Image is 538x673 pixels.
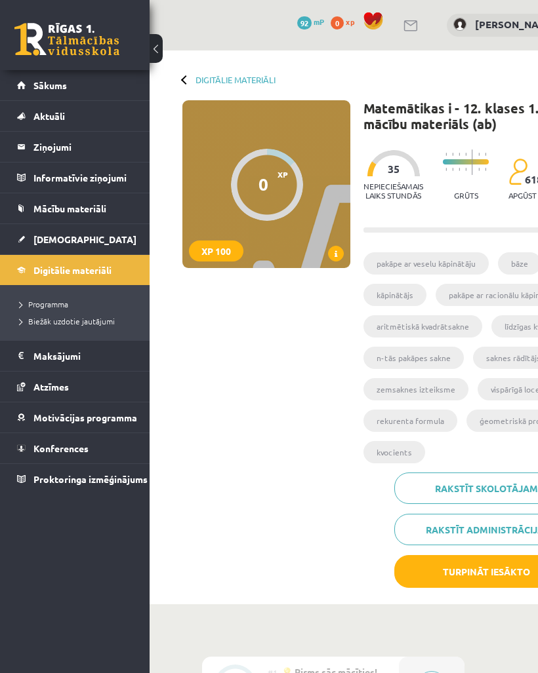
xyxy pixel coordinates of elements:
[17,224,133,254] a: [DEMOGRAPHIC_DATA]
[472,149,473,175] img: icon-long-line-d9ea69661e0d244f92f715978eff75569469978d946b2353a9bb055b3ed8787d.svg
[485,153,486,156] img: icon-short-line-57e1e144782c952c97e751825c79c345078a6d821885a25fce030b3d8c18986b.svg
[20,298,136,310] a: Programma
[17,464,133,494] a: Proktoringa izmēģinājums
[331,16,344,29] span: 0
[33,381,69,393] span: Atzīmes
[363,441,425,463] li: kvocients
[33,473,148,485] span: Proktoringa izmēģinājums
[363,252,489,275] li: pakāpe ar veselu kāpinātāju
[331,16,361,27] a: 0 xp
[189,240,243,261] div: XP 100
[459,168,460,171] img: icon-short-line-57e1e144782c952c97e751825c79c345078a6d821885a25fce030b3d8c18986b.svg
[20,315,136,327] a: Biežāk uzdotie jautājumi
[445,168,447,171] img: icon-short-line-57e1e144782c952c97e751825c79c345078a6d821885a25fce030b3d8c18986b.svg
[33,442,89,454] span: Konferences
[454,191,478,200] p: Grūts
[20,299,68,309] span: Programma
[33,163,133,193] legend: Informatīvie ziņojumi
[297,16,312,29] span: 92
[17,255,133,285] a: Digitālie materiāli
[363,378,468,400] li: zemsaknes izteiksme
[17,70,133,100] a: Sākums
[452,168,453,171] img: icon-short-line-57e1e144782c952c97e751825c79c345078a6d821885a25fce030b3d8c18986b.svg
[465,153,466,156] img: icon-short-line-57e1e144782c952c97e751825c79c345078a6d821885a25fce030b3d8c18986b.svg
[259,174,268,194] div: 0
[508,191,537,200] p: apgūst
[33,412,137,423] span: Motivācijas programma
[363,284,426,306] li: kāpinātājs
[478,153,480,156] img: icon-short-line-57e1e144782c952c97e751825c79c345078a6d821885a25fce030b3d8c18986b.svg
[465,168,466,171] img: icon-short-line-57e1e144782c952c97e751825c79c345078a6d821885a25fce030b3d8c18986b.svg
[17,101,133,131] a: Aktuāli
[452,153,453,156] img: icon-short-line-57e1e144782c952c97e751825c79c345078a6d821885a25fce030b3d8c18986b.svg
[453,18,466,31] img: Krista Herbsta
[17,132,133,162] a: Ziņojumi
[363,410,457,432] li: rekurenta formula
[33,202,106,214] span: Mācību materiāli
[478,168,480,171] img: icon-short-line-57e1e144782c952c97e751825c79c345078a6d821885a25fce030b3d8c18986b.svg
[33,264,112,276] span: Digitālie materiāli
[297,16,324,27] a: 92 mP
[459,153,460,156] img: icon-short-line-57e1e144782c952c97e751825c79c345078a6d821885a25fce030b3d8c18986b.svg
[17,433,133,463] a: Konferences
[346,16,354,27] span: xp
[33,110,65,122] span: Aktuāli
[485,168,486,171] img: icon-short-line-57e1e144782c952c97e751825c79c345078a6d821885a25fce030b3d8c18986b.svg
[33,132,133,162] legend: Ziņojumi
[20,316,115,326] span: Biežāk uzdotie jautājumi
[17,193,133,223] a: Mācību materiāli
[278,170,288,179] span: XP
[445,153,447,156] img: icon-short-line-57e1e144782c952c97e751825c79c345078a6d821885a25fce030b3d8c18986b.svg
[17,372,133,402] a: Atzīmes
[508,158,528,185] img: students-c634bb4e5e11cddfef0936a35e636f08e4e9abd3cc4e673bd6f9a4125e45ecb1.svg
[196,75,276,85] a: Digitālie materiāli
[363,315,482,337] li: aritmētiskā kvadrātsakne
[17,341,133,371] a: Maksājumi
[14,23,119,56] a: Rīgas 1. Tālmācības vidusskola
[33,341,133,371] legend: Maksājumi
[388,163,400,175] span: 35
[363,182,423,200] p: Nepieciešamais laiks stundās
[17,402,133,433] a: Motivācijas programma
[33,79,67,91] span: Sākums
[33,233,136,245] span: [DEMOGRAPHIC_DATA]
[363,347,464,369] li: n-tās pakāpes sakne
[314,16,324,27] span: mP
[17,163,133,193] a: Informatīvie ziņojumi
